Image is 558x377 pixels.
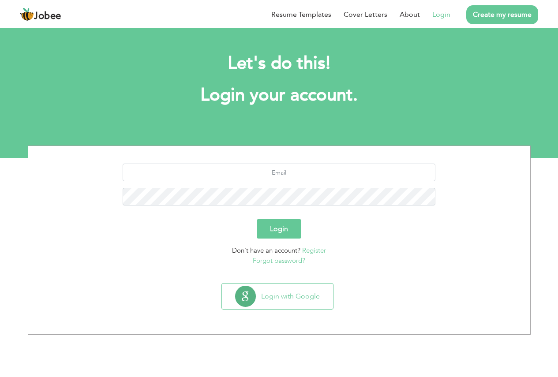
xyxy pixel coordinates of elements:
a: About [400,9,420,20]
span: Jobee [34,11,61,21]
button: Login [257,219,301,239]
h1: Login your account. [41,84,517,107]
a: Forgot password? [253,256,305,265]
a: Cover Letters [344,9,387,20]
h2: Let's do this! [41,52,517,75]
img: jobee.io [20,7,34,22]
a: Resume Templates [271,9,331,20]
input: Email [123,164,435,181]
a: Jobee [20,7,61,22]
a: Login [432,9,450,20]
button: Login with Google [222,284,333,309]
a: Register [302,246,326,255]
a: Create my resume [466,5,538,24]
span: Don't have an account? [232,246,300,255]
